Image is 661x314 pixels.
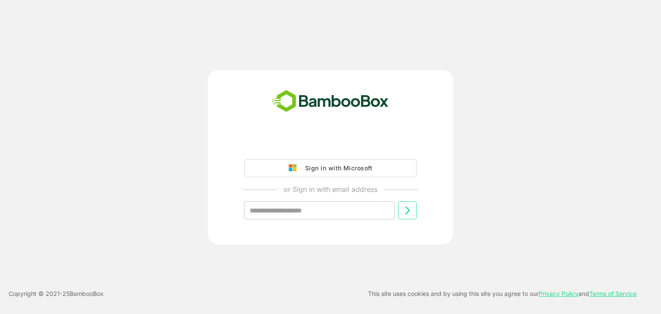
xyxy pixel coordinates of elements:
[289,164,301,172] img: google
[589,290,636,297] a: Terms of Service
[284,184,377,194] p: or Sign in with email address
[240,135,421,154] iframe: Sign in with Google Button
[539,290,578,297] a: Privacy Policy
[368,289,636,299] p: This site uses cookies and by using this site you agree to our and
[9,289,104,299] p: Copyright © 2021- 25 BambooBox
[301,163,372,174] div: Sign in with Microsoft
[267,87,393,116] img: bamboobox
